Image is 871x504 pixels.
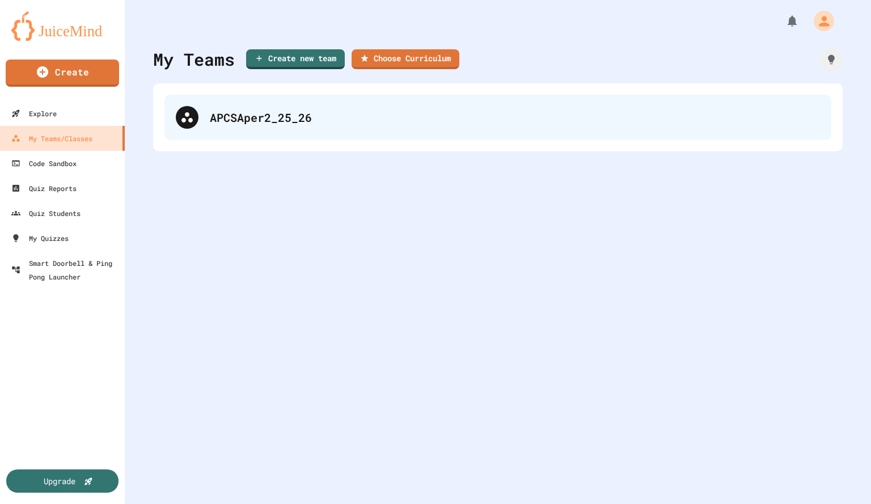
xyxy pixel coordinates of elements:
div: Explore [11,107,57,120]
div: Upgrade [44,475,75,487]
a: Choose Curriculum [352,49,459,69]
div: How it works [820,48,843,71]
div: My Notifications [764,11,802,31]
div: My Quizzes [11,231,69,245]
div: My Teams [153,46,235,72]
div: Quiz Reports [11,181,77,195]
div: APCSAper2_25_26 [210,109,820,126]
a: Create new team [246,49,345,69]
div: Quiz Students [11,206,81,220]
a: Create [6,60,119,87]
img: logo-orange.svg [11,11,113,41]
div: My Account [802,8,837,34]
div: Code Sandbox [11,156,77,170]
div: My Teams/Classes [11,132,92,145]
div: APCSAper2_25_26 [164,95,831,140]
div: Smart Doorbell & Ping Pong Launcher [11,256,120,283]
